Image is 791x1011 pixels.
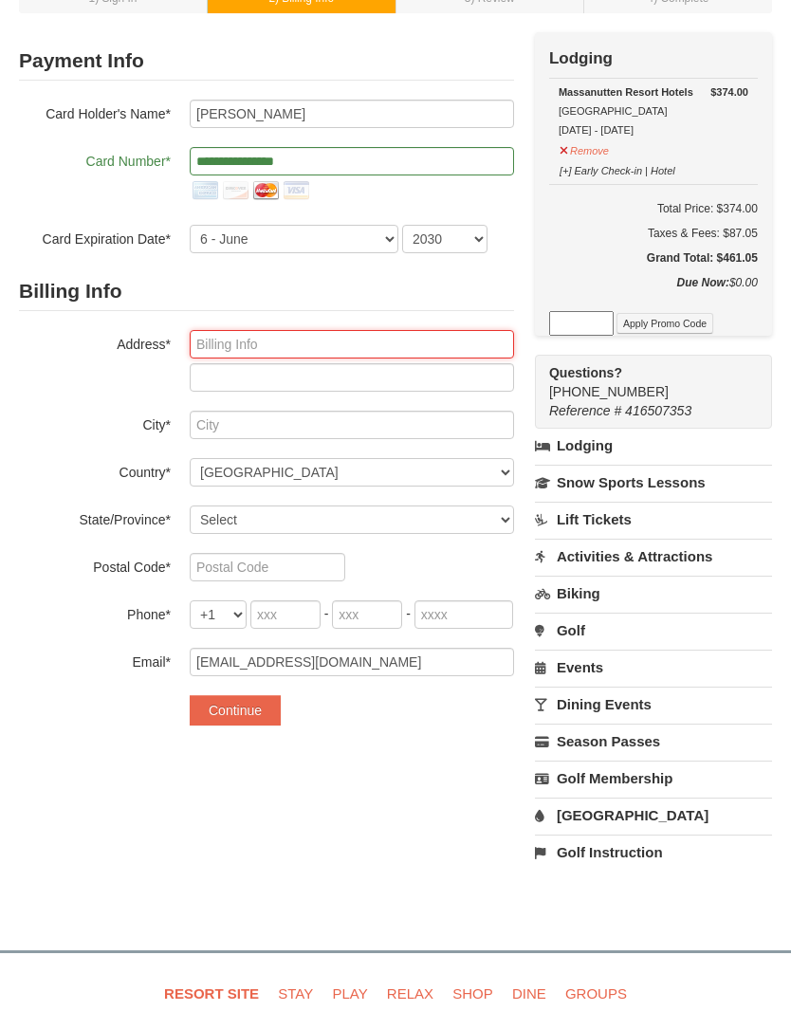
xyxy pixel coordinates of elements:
div: $0.00 [549,273,758,311]
a: Events [535,650,772,685]
a: Snow Sports Lessons [535,465,772,500]
img: discover.png [220,175,250,206]
label: Country* [19,458,171,482]
input: Card Holder Name [190,100,514,128]
a: Lift Tickets [535,502,772,537]
strong: Due Now: [677,276,729,289]
label: City* [19,411,171,434]
label: Card Holder's Name* [19,100,171,123]
button: Remove [559,137,610,160]
label: Email* [19,648,171,671]
a: Season Passes [535,724,772,759]
label: State/Province* [19,505,171,529]
a: Biking [535,576,772,611]
img: visa.png [281,175,311,206]
span: Reference # [549,403,621,418]
a: Golf Membership [535,761,772,796]
a: Lodging [535,429,772,463]
input: City [190,411,514,439]
span: 416507353 [625,403,691,418]
input: Postal Code [190,553,345,581]
strong: Lodging [549,49,613,67]
strong: $374.00 [710,83,748,101]
input: xxx [250,600,321,629]
input: Email [190,648,514,676]
a: [GEOGRAPHIC_DATA] [535,798,772,833]
h6: Total Price: $374.00 [549,199,758,218]
h5: Grand Total: $461.05 [549,248,758,267]
label: Card Number* [19,147,171,171]
span: - [324,606,329,621]
label: Postal Code* [19,553,171,577]
input: xxx [332,600,402,629]
a: Golf Instruction [535,835,772,870]
h2: Payment Info [19,42,514,81]
div: [GEOGRAPHIC_DATA] [DATE] - [DATE] [559,83,748,139]
button: Continue [190,695,281,726]
label: Address* [19,330,171,354]
input: xxxx [414,600,513,629]
h2: Billing Info [19,272,514,311]
span: [PHONE_NUMBER] [549,363,738,399]
a: Golf [535,613,772,648]
div: Taxes & Fees: $87.05 [549,224,758,243]
label: Card Expiration Date* [19,225,171,248]
strong: Questions? [549,365,622,380]
input: Billing Info [190,330,514,358]
span: - [406,606,411,621]
label: Phone* [19,600,171,624]
img: mastercard.png [250,175,281,206]
button: Apply Promo Code [616,313,713,334]
strong: Massanutten Resort Hotels [559,86,693,98]
button: [+] Early Check-in | Hotel [559,156,676,180]
a: Dining Events [535,687,772,722]
img: amex.png [190,175,220,206]
a: Activities & Attractions [535,539,772,574]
